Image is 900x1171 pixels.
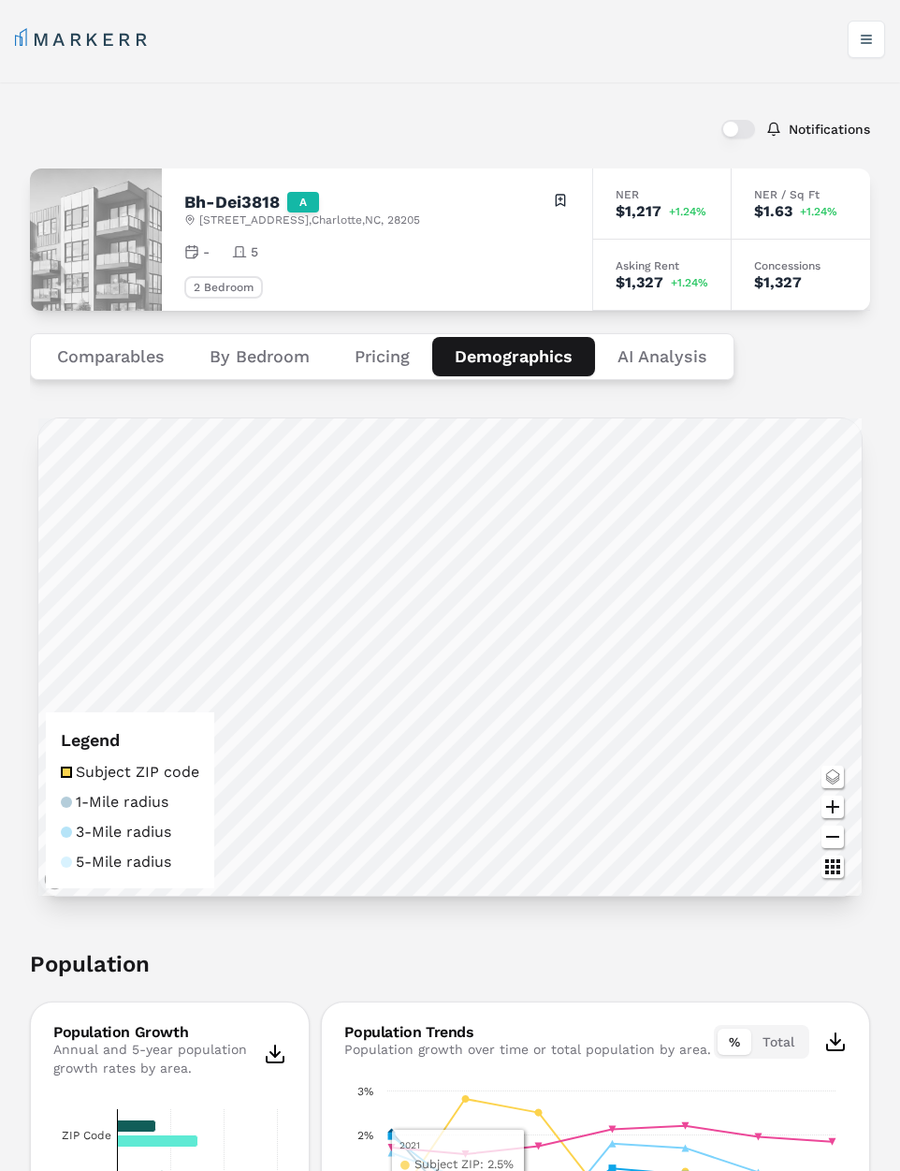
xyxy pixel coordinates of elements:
[535,1143,543,1150] path: 2021, 0.0174. MSA.
[682,1122,690,1130] path: 2023, 0.022. MSA.
[53,1025,264,1040] div: Population Growth
[187,337,332,376] button: By Bedroom
[35,337,187,376] button: Comparables
[754,275,802,290] div: $1,327
[669,206,706,217] span: +1.24%
[800,206,837,217] span: +1.24%
[616,260,708,271] div: Asking Rent
[821,766,844,788] button: Change style map button
[754,189,848,200] div: NER / Sq Ft
[287,192,319,212] div: A
[609,1126,617,1134] path: 2022, 0.0212. MSA.
[754,204,792,219] div: $1.63
[61,791,199,813] li: 1-Mile radius
[184,276,263,299] div: 2 Bedroom
[751,1029,806,1055] button: Total
[616,189,708,200] div: NER
[251,242,258,261] span: 5
[203,242,210,261] span: -
[682,1144,690,1151] path: 2023, 0.017. 5-Mile.
[432,337,595,376] button: Demographics
[184,194,280,211] h2: Bh-Dei3818
[829,1138,836,1146] path: 2025, 0.0184. MSA.
[821,856,844,878] button: Other options map button
[62,1129,111,1142] text: ZIP Code
[344,1025,711,1040] div: Population Trends
[821,826,844,848] button: Zoom out map button
[15,26,151,52] a: MARKERR
[755,1134,762,1141] path: 2024, 0.0195. MSA.
[388,1144,396,1151] path: 2019, 0.0171. MSA.
[38,418,862,896] canvas: Map
[44,869,126,890] a: Mapbox logo
[718,1029,751,1055] button: %
[616,204,661,219] div: $1,217
[388,1133,396,1140] path: 2019, 0.0197. 3-Mile.
[332,337,432,376] button: Pricing
[821,796,844,818] button: Zoom in map button
[462,1150,470,1158] path: 2020, 0.0156. MSA.
[754,260,848,271] div: Concessions
[789,123,870,136] label: Notifications
[595,337,730,376] button: AI Analysis
[53,1040,264,1077] div: Annual and 5-year population growth rates by area.
[616,275,663,290] div: $1,327
[61,821,199,843] li: 3-Mile radius
[357,1129,373,1142] text: 2%
[671,277,708,288] span: +1.24%
[30,949,870,1002] h2: Population
[357,1085,373,1098] text: 3%
[61,727,199,754] h3: Legend
[61,851,199,873] li: 5-Mile radius
[199,212,420,227] span: [STREET_ADDRESS] , Charlotte , NC , 28205
[118,1120,156,1133] path: ZIP Code, 0.0073. 1-Year.
[118,1135,198,1148] path: ZIP Code, 0.015131. 5-Year CAGR.
[462,1095,470,1103] path: 2020, 0.0281. Subject ZIP.
[61,761,199,783] li: Subject ZIP code
[344,1040,711,1059] div: Population growth over time or total population by area.
[535,1109,543,1117] path: 2021, 0.025. Subject ZIP.
[609,1140,617,1148] path: 2022, 0.018. 5-Mile.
